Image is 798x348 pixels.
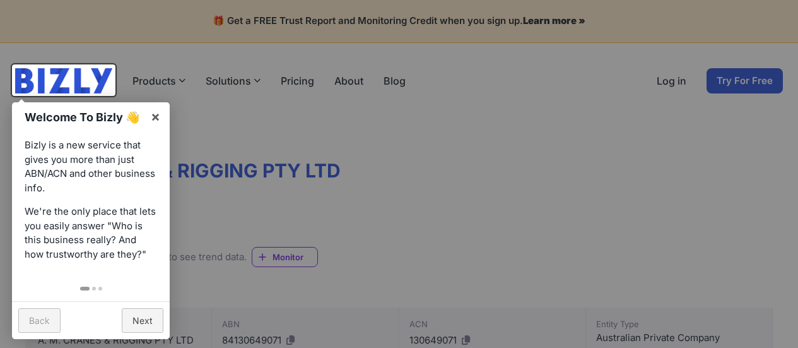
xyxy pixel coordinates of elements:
[18,308,61,333] a: Back
[141,102,170,131] a: ×
[25,138,157,195] p: Bizly is a new service that gives you more than just ABN/ACN and other business info.
[25,205,157,261] p: We're the only place that lets you easily answer "Who is this business really? And how trustworth...
[25,109,144,126] h1: Welcome To Bizly 👋
[122,308,163,333] a: Next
